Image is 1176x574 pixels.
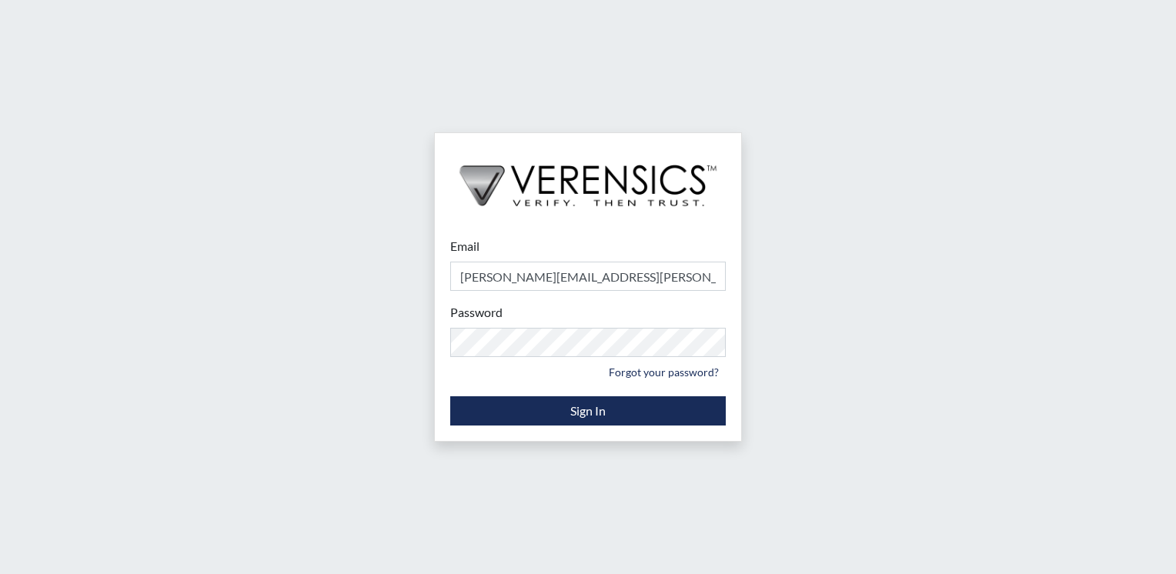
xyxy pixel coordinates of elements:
label: Password [450,303,503,322]
input: Email [450,262,726,291]
button: Sign In [450,396,726,425]
a: Forgot your password? [602,360,726,384]
img: logo-wide-black.2aad4157.png [435,133,741,222]
label: Email [450,237,479,255]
